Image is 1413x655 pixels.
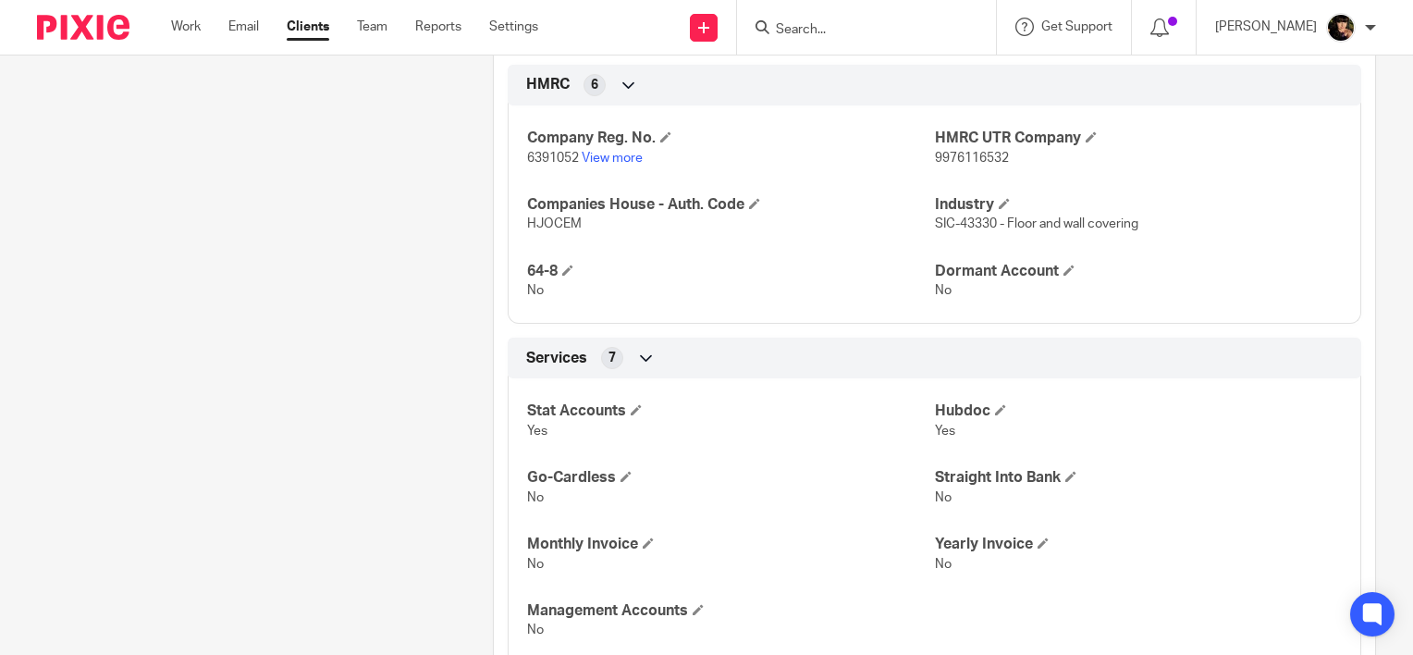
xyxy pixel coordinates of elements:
[935,468,1342,488] h4: Straight Into Bank
[1215,18,1317,36] p: [PERSON_NAME]
[357,18,387,36] a: Team
[527,129,934,148] h4: Company Reg. No.
[935,284,952,297] span: No
[489,18,538,36] a: Settings
[527,152,579,165] span: 6391052
[774,22,940,39] input: Search
[935,425,955,438] span: Yes
[527,402,934,421] h4: Stat Accounts
[935,195,1342,215] h4: Industry
[527,284,544,297] span: No
[171,18,201,36] a: Work
[935,152,1009,165] span: 9976116532
[935,535,1342,554] h4: Yearly Invoice
[935,558,952,571] span: No
[935,402,1342,421] h4: Hubdoc
[526,349,587,368] span: Services
[1326,13,1356,43] img: 20210723_200136.jpg
[37,15,129,40] img: Pixie
[527,468,934,488] h4: Go-Cardless
[935,491,952,504] span: No
[415,18,461,36] a: Reports
[608,349,616,367] span: 7
[527,195,934,215] h4: Companies House - Auth. Code
[527,425,547,438] span: Yes
[1041,20,1112,33] span: Get Support
[287,18,329,36] a: Clients
[527,558,544,571] span: No
[527,601,934,621] h4: Management Accounts
[526,75,570,94] span: HMRC
[935,129,1342,148] h4: HMRC UTR Company
[527,262,934,281] h4: 64-8
[591,76,598,94] span: 6
[527,624,544,636] span: No
[582,152,643,165] a: View more
[228,18,259,36] a: Email
[527,217,582,230] span: HJOCEM
[935,262,1342,281] h4: Dormant Account
[527,491,544,504] span: No
[527,535,934,554] h4: Monthly Invoice
[935,217,1138,230] span: SIC-43330 - Floor and wall covering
